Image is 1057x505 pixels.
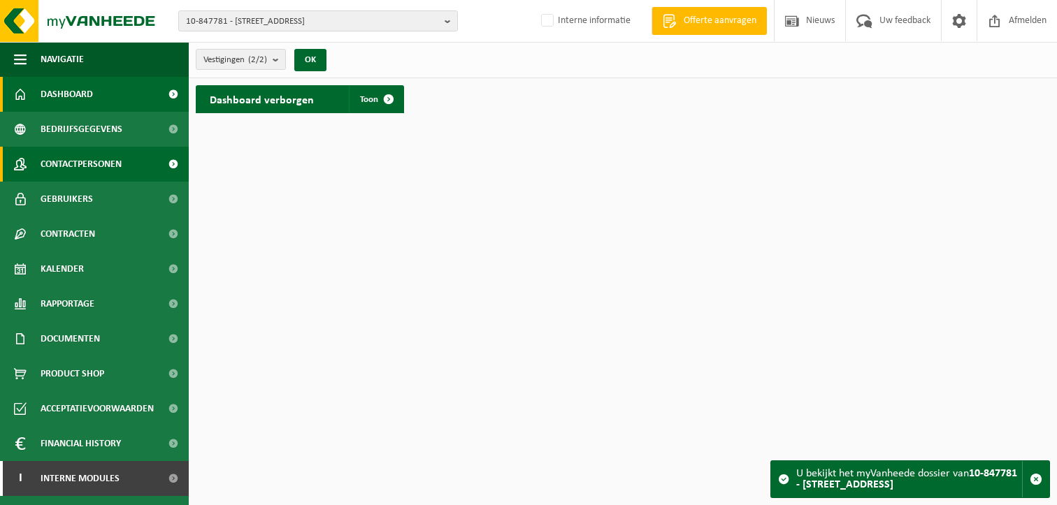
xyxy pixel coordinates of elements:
label: Interne informatie [538,10,631,31]
span: Contracten [41,217,95,251]
span: Bedrijfsgegevens [41,112,122,147]
span: Gebruikers [41,182,93,217]
span: 10-847781 - [STREET_ADDRESS] [186,11,439,32]
span: Offerte aanvragen [680,14,760,28]
h2: Dashboard verborgen [196,85,328,112]
span: Navigatie [41,42,84,77]
span: Vestigingen [203,50,267,71]
count: (2/2) [248,55,267,64]
span: Dashboard [41,77,93,112]
button: OK [294,49,326,71]
strong: 10-847781 - [STREET_ADDRESS] [796,468,1017,490]
span: Toon [360,95,378,104]
a: Toon [349,85,403,113]
span: Financial History [41,426,121,461]
span: Contactpersonen [41,147,122,182]
a: Offerte aanvragen [652,7,767,35]
span: Product Shop [41,356,104,391]
button: 10-847781 - [STREET_ADDRESS] [178,10,458,31]
button: Vestigingen(2/2) [196,49,286,70]
span: Documenten [41,321,100,356]
span: Acceptatievoorwaarden [41,391,154,426]
span: Interne modules [41,461,120,496]
span: I [14,461,27,496]
span: Kalender [41,251,84,286]
div: U bekijkt het myVanheede dossier van [796,461,1022,497]
span: Rapportage [41,286,94,321]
